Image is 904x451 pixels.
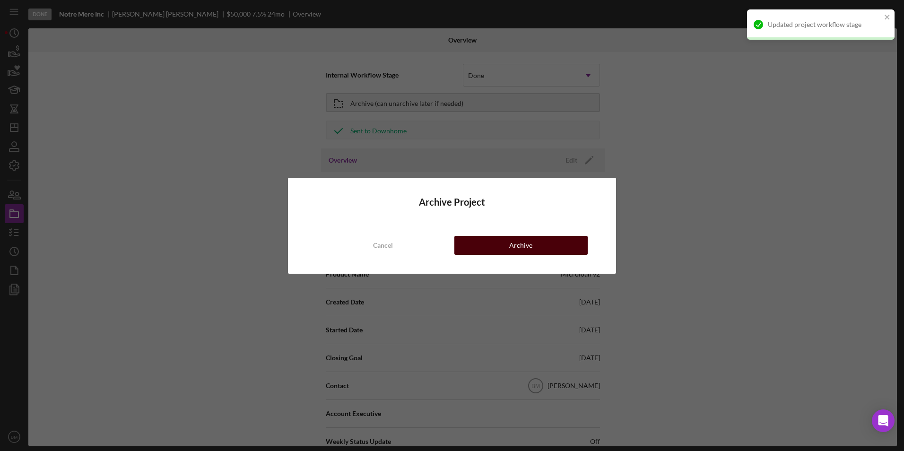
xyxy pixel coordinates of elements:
div: Cancel [373,236,393,255]
button: close [884,13,891,22]
div: Archive [509,236,532,255]
button: Archive [454,236,588,255]
div: Updated project workflow stage [768,21,881,28]
button: Cancel [316,236,450,255]
h4: Archive Project [316,197,588,208]
div: Open Intercom Messenger [872,409,895,432]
